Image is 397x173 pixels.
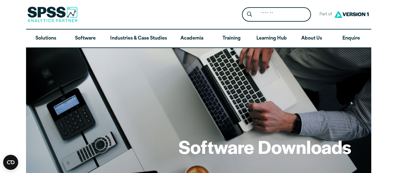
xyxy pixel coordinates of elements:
svg: Search magnifying glass icon [247,12,252,17]
button: Search magnifying glass icon [244,9,255,20]
span: Part of [316,10,333,19]
a: About Us [292,30,331,48]
nav: Desktop version of site main menu [26,30,371,48]
a: Industries & Case Studies [105,30,172,48]
a: Enquire [331,30,371,48]
a: Learning Hub [251,30,292,48]
a: Solutions [26,30,66,48]
h1: Software Downloads [179,134,351,159]
a: Software [66,30,105,48]
a: Academia [172,30,212,48]
img: Version1 Logo [333,8,370,20]
form: Site Header Search Form [242,7,311,22]
img: SPSS Analytics Partner [27,7,78,22]
button: Open CMP widget [3,155,18,170]
a: Training [212,30,251,48]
